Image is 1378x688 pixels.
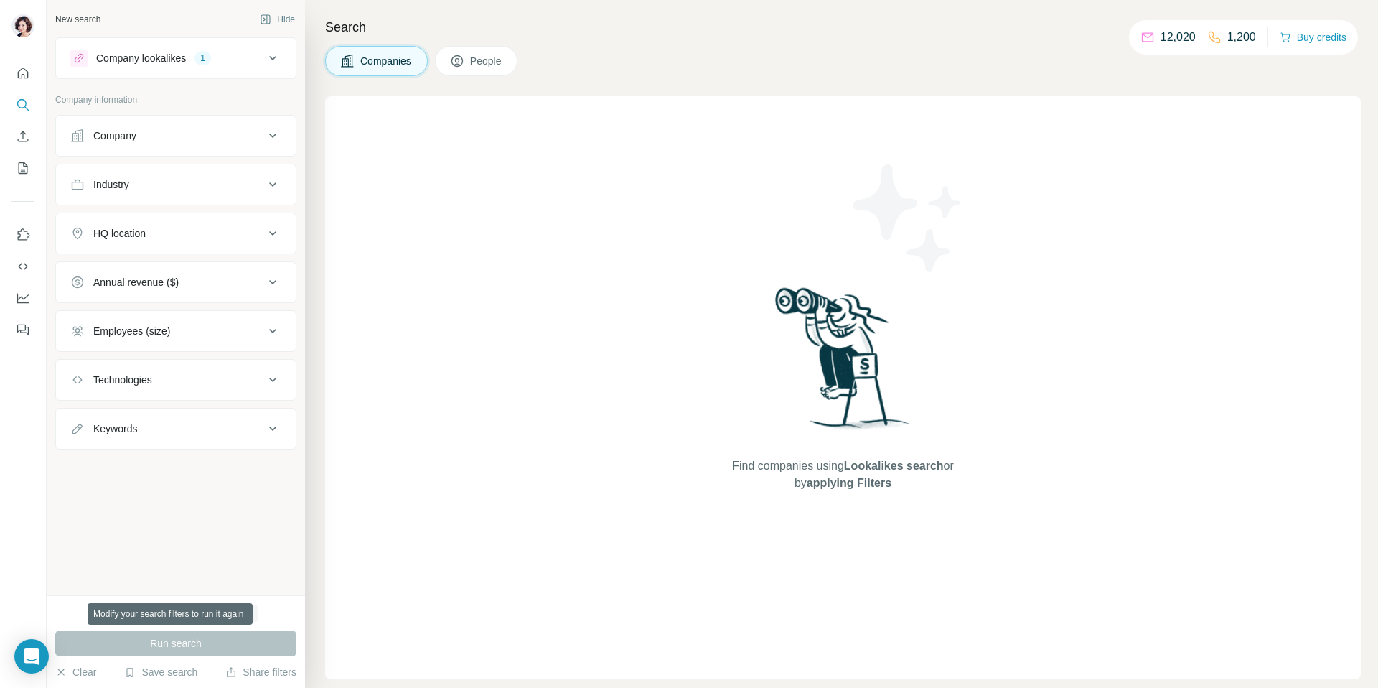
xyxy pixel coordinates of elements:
[220,607,239,620] div: + 500
[11,317,34,343] button: Feedback
[11,124,34,149] button: Enrich CSV
[1227,29,1256,46] p: 1,200
[194,52,211,65] div: 1
[56,412,296,446] button: Keywords
[11,254,34,279] button: Use Surfe API
[124,665,197,679] button: Save search
[56,41,296,75] button: Company lookalikes1
[843,154,972,283] img: Surfe Illustration - Stars
[807,477,891,489] span: applying Filters
[96,51,186,65] div: Company lookalikes
[844,460,944,472] span: Lookalikes search
[56,265,296,299] button: Annual revenue ($)
[93,324,170,338] div: Employees (size)
[325,17,1361,37] h4: Search
[1161,29,1196,46] p: 12,020
[11,222,34,248] button: Use Surfe on LinkedIn
[360,54,413,68] span: Companies
[55,13,100,26] div: New search
[11,14,34,37] img: Avatar
[55,93,296,106] p: Company information
[11,285,34,311] button: Dashboard
[93,275,179,289] div: Annual revenue ($)
[728,457,957,492] span: Find companies using or by
[56,314,296,348] button: Employees (size)
[56,167,296,202] button: Industry
[470,54,503,68] span: People
[93,177,129,192] div: Industry
[56,363,296,397] button: Technologies
[11,92,34,118] button: Search
[93,373,152,387] div: Technologies
[93,129,136,143] div: Company
[769,284,918,444] img: Surfe Illustration - Woman searching with binoculars
[94,605,258,622] div: 2000 search results remaining
[11,155,34,181] button: My lists
[56,216,296,251] button: HQ location
[93,226,146,241] div: HQ location
[55,665,96,679] button: Clear
[93,422,137,436] div: Keywords
[56,118,296,153] button: Company
[250,9,305,30] button: Hide
[14,639,49,674] div: Open Intercom Messenger
[225,665,296,679] button: Share filters
[11,60,34,86] button: Quick start
[1280,27,1346,47] button: Buy credits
